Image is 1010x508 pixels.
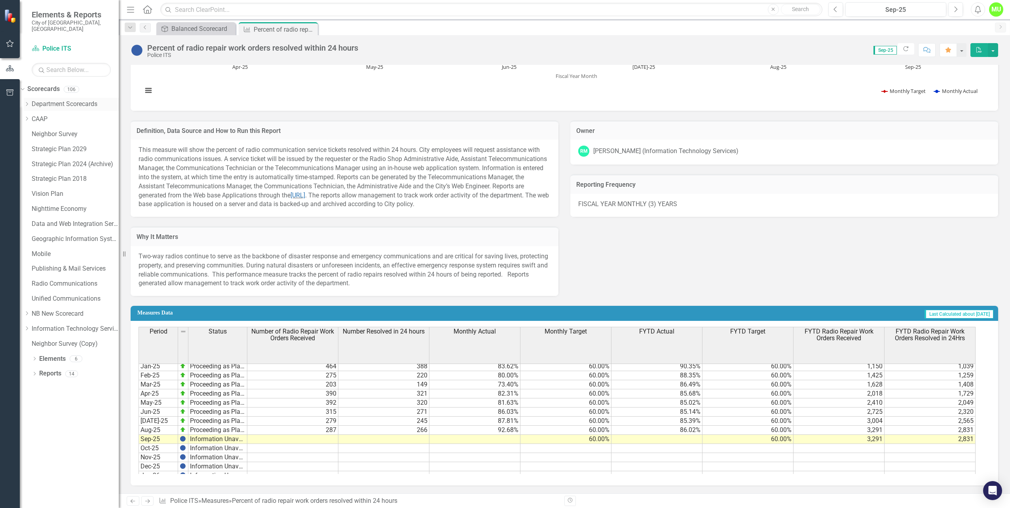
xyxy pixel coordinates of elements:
[180,463,186,469] img: BgCOk07PiH71IgAAAABJRU5ErkJggg==
[545,328,587,335] span: Monthly Target
[180,328,186,335] img: 8DAGhfEEPCf229AAAAAElFTkSuQmCC
[885,398,976,408] td: 2,049
[611,371,702,380] td: 88.35%
[885,371,976,380] td: 1,259
[429,362,520,371] td: 83.62%
[64,86,79,93] div: 106
[232,497,397,504] div: Percent of radio repair work orders resolved within 24 hours
[209,328,227,335] span: Status
[32,235,119,244] a: Geographic Information System (GIS)
[139,380,178,389] td: Mar-25
[702,426,794,435] td: 60.00%
[247,408,338,417] td: 315
[576,127,992,135] h3: Owner
[201,497,229,504] a: Measures
[611,389,702,398] td: 85.68%
[139,417,178,426] td: [DATE]-25
[885,380,976,389] td: 1,408
[39,369,61,378] a: Reports
[429,426,520,435] td: 92.68%
[794,362,885,371] td: 1,150
[429,417,520,426] td: 87.81%
[611,417,702,426] td: 85.39%
[989,2,1003,17] button: MU
[137,310,426,316] h3: Measures Data
[32,160,119,169] a: Strategic Plan 2024 (Archive)
[611,380,702,389] td: 86.49%
[520,362,611,371] td: 60.00%
[131,44,143,57] img: Information Unavailable
[794,380,885,389] td: 1,628
[338,389,429,398] td: 321
[247,371,338,380] td: 275
[556,72,597,80] text: Fiscal Year Month
[520,398,611,408] td: 60.00%
[520,380,611,389] td: 60.00%
[170,497,198,504] a: Police ITS
[171,24,234,34] div: Balanced Scorecard
[180,390,186,396] img: zOikAAAAAElFTkSuQmCC
[702,362,794,371] td: 60.00%
[593,147,739,156] div: [PERSON_NAME] (Information Technology Services)
[848,5,944,15] div: Sep-25
[429,380,520,389] td: 73.40%
[794,417,885,426] td: 3,004
[180,372,186,378] img: zOikAAAAAElFTkSuQmCC
[290,191,305,199] a: [URL]
[885,426,976,435] td: 2,831
[520,389,611,398] td: 60.00%
[32,174,119,184] a: Strategic Plan 2018
[32,100,119,109] a: Department Scorecards
[139,435,178,444] td: Sep-25
[247,426,338,435] td: 287
[338,362,429,371] td: 388
[885,435,976,444] td: 2,831
[188,371,247,380] td: Proceeding as Planned
[702,380,794,389] td: 60.00%
[338,398,429,408] td: 320
[32,10,111,19] span: Elements & Reports
[188,462,247,471] td: Information Unavailable
[702,417,794,426] td: 60.00%
[32,145,119,154] a: Strategic Plan 2029
[158,24,234,34] a: Balanced Scorecard
[794,389,885,398] td: 2,018
[247,417,338,426] td: 279
[366,63,383,70] text: May-25
[180,436,186,442] img: BgCOk07PiH71IgAAAABJRU5ErkJggg==
[934,87,977,95] button: Show Monthly Actual
[338,408,429,417] td: 271
[501,63,516,70] text: Jun-25
[885,389,976,398] td: 1,729
[188,444,247,453] td: Information Unavailable
[4,9,18,23] img: ClearPoint Strategy
[188,398,247,408] td: Proceeding as Planned
[147,44,358,52] div: Percent of radio repair work orders resolved within 24 hours
[32,279,119,288] a: Radio Communications
[180,454,186,460] img: BgCOk07PiH71IgAAAABJRU5ErkJggg==
[249,328,336,342] span: Number of Radio Repair Work Orders Received
[520,371,611,380] td: 60.00%
[570,194,998,217] div: FISCAL YEAR MONTHLY (3) YEARS
[32,205,119,214] a: Nighttime Economy
[137,127,552,135] h3: Definition, Data Source and How to Run this Report
[881,87,926,95] button: Show Monthly Target
[32,294,119,303] a: Unified Communications
[160,3,822,17] input: Search ClearPoint...
[188,408,247,417] td: Proceeding as Planned
[139,453,178,462] td: Nov-25
[232,63,248,70] text: Apr-25
[639,328,674,335] span: FYTD Actual
[32,220,119,229] a: Data and Web Integration Services
[180,426,186,433] img: zOikAAAAAElFTkSuQmCC
[429,398,520,408] td: 81.63%
[343,328,425,335] span: Number Resolved in 24 hours
[611,426,702,435] td: 86.02%
[139,462,178,471] td: Dec-25
[983,481,1002,500] div: Open Intercom Messenger
[611,398,702,408] td: 85.02%
[139,444,178,453] td: Oct-25
[139,408,178,417] td: Jun-25
[702,435,794,444] td: 60.00%
[188,471,247,480] td: Information Unavailable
